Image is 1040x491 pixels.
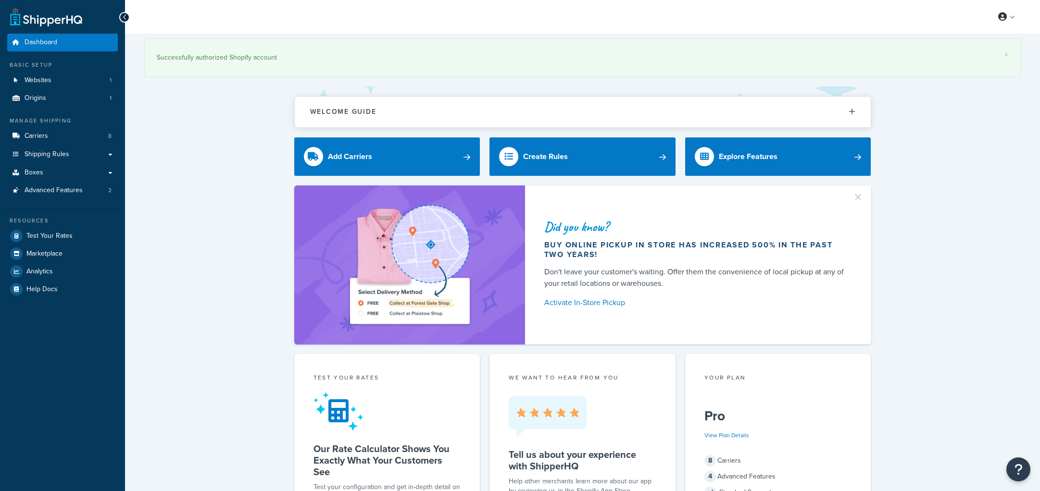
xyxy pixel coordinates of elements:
[7,117,118,125] div: Manage Shipping
[719,150,777,163] div: Explore Features
[7,281,118,298] a: Help Docs
[110,76,112,85] span: 1
[544,266,848,289] div: Don't leave your customer's waiting. Offer them the convenience of local pickup at any of your re...
[704,471,716,482] span: 4
[7,182,118,199] li: Advanced Features
[1004,51,1008,59] a: ×
[704,454,852,467] div: Carriers
[544,220,848,233] div: Did you know?
[7,227,118,245] a: Test Your Rates
[110,94,112,102] span: 1
[704,431,749,440] a: View Plan Details
[7,217,118,225] div: Resources
[7,89,118,107] li: Origins
[323,200,497,331] img: ad-shirt-map-b0359fc47e01cab431d101c4b569394f6a03f54285957d908178d52f29eb9668.png
[108,186,112,195] span: 2
[685,137,871,176] a: Explore Features
[523,150,568,163] div: Create Rules
[7,61,118,69] div: Basic Setup
[26,268,53,276] span: Analytics
[7,34,118,51] a: Dashboard
[26,285,58,294] span: Help Docs
[310,108,376,115] h2: Welcome Guide
[25,76,51,85] span: Websites
[7,182,118,199] a: Advanced Features2
[328,150,372,163] div: Add Carriers
[108,132,112,140] span: 8
[7,127,118,145] a: Carriers8
[25,150,69,159] span: Shipping Rules
[25,94,46,102] span: Origins
[25,132,48,140] span: Carriers
[25,186,83,195] span: Advanced Features
[7,127,118,145] li: Carriers
[704,470,852,483] div: Advanced Features
[26,250,63,258] span: Marketplace
[1006,457,1030,481] button: Open Resource Center
[294,137,480,176] a: Add Carriers
[26,232,73,240] span: Test Your Rates
[509,373,656,382] p: we want to hear from you
[7,72,118,89] a: Websites1
[7,146,118,163] a: Shipping Rules
[7,72,118,89] li: Websites
[7,245,118,262] a: Marketplace
[313,443,461,478] h5: Our Rate Calculator Shows You Exactly What Your Customers See
[25,169,43,177] span: Boxes
[157,51,1008,64] div: Successfully authorized Shopify account
[313,373,461,384] div: Test your rates
[7,164,118,182] a: Boxes
[7,263,118,280] a: Analytics
[704,373,852,384] div: Your Plan
[509,449,656,472] h5: Tell us about your experience with ShipperHQ
[704,455,716,466] span: 8
[295,97,871,127] button: Welcome Guide
[7,89,118,107] a: Origins1
[25,38,57,47] span: Dashboard
[544,296,848,309] a: Activate In-Store Pickup
[489,137,676,176] a: Create Rules
[544,240,848,259] div: Buy online pickup in store has increased 500% in the past two years!
[704,408,852,424] h5: Pro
